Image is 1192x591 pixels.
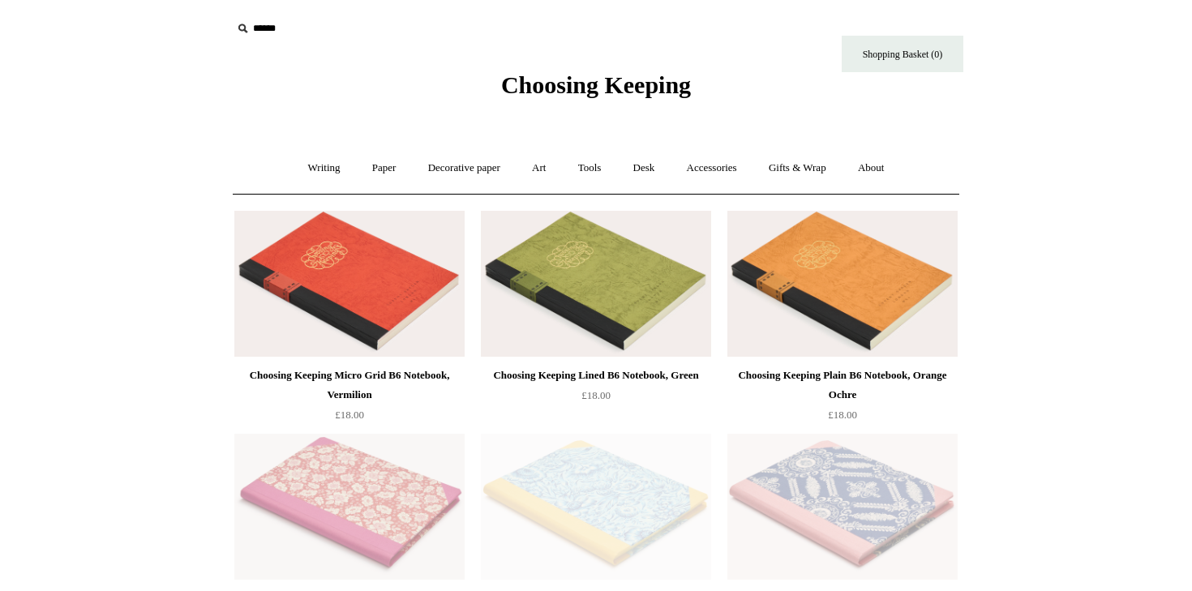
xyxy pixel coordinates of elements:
[234,434,465,580] a: Hardback "Composition Ledger" Notebook, Post-War Floral Hardback "Composition Ledger" Notebook, P...
[481,211,711,357] img: Choosing Keeping Lined B6 Notebook, Green
[727,211,958,357] a: Choosing Keeping Plain B6 Notebook, Orange Ochre Choosing Keeping Plain B6 Notebook, Orange Ochre
[481,366,711,432] a: Choosing Keeping Lined B6 Notebook, Green £18.00
[238,366,461,405] div: Choosing Keeping Micro Grid B6 Notebook, Vermilion
[564,147,616,190] a: Tools
[481,434,711,580] a: Hardback "Composition Ledger" Notebook, Blue Garden Hardback "Composition Ledger" Notebook, Blue ...
[234,211,465,357] a: Choosing Keeping Micro Grid B6 Notebook, Vermilion Choosing Keeping Micro Grid B6 Notebook, Vermi...
[485,366,707,385] div: Choosing Keeping Lined B6 Notebook, Green
[234,366,465,432] a: Choosing Keeping Micro Grid B6 Notebook, Vermilion £18.00
[727,434,958,580] img: Hardback "Composition Ledger" Notebook, Rococo
[727,211,958,357] img: Choosing Keeping Plain B6 Notebook, Orange Ochre
[619,147,670,190] a: Desk
[501,71,691,98] span: Choosing Keeping
[414,147,515,190] a: Decorative paper
[501,84,691,96] a: Choosing Keeping
[754,147,841,190] a: Gifts & Wrap
[294,147,355,190] a: Writing
[234,434,465,580] img: Hardback "Composition Ledger" Notebook, Post-War Floral
[843,147,899,190] a: About
[581,389,611,401] span: £18.00
[481,211,711,357] a: Choosing Keeping Lined B6 Notebook, Green Choosing Keeping Lined B6 Notebook, Green
[731,366,954,405] div: Choosing Keeping Plain B6 Notebook, Orange Ochre
[358,147,411,190] a: Paper
[672,147,752,190] a: Accessories
[517,147,560,190] a: Art
[335,409,364,421] span: £18.00
[234,211,465,357] img: Choosing Keeping Micro Grid B6 Notebook, Vermilion
[828,409,857,421] span: £18.00
[727,434,958,580] a: Hardback "Composition Ledger" Notebook, Rococo Hardback "Composition Ledger" Notebook, Rococo
[727,366,958,432] a: Choosing Keeping Plain B6 Notebook, Orange Ochre £18.00
[842,36,963,72] a: Shopping Basket (0)
[481,434,711,580] img: Hardback "Composition Ledger" Notebook, Blue Garden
